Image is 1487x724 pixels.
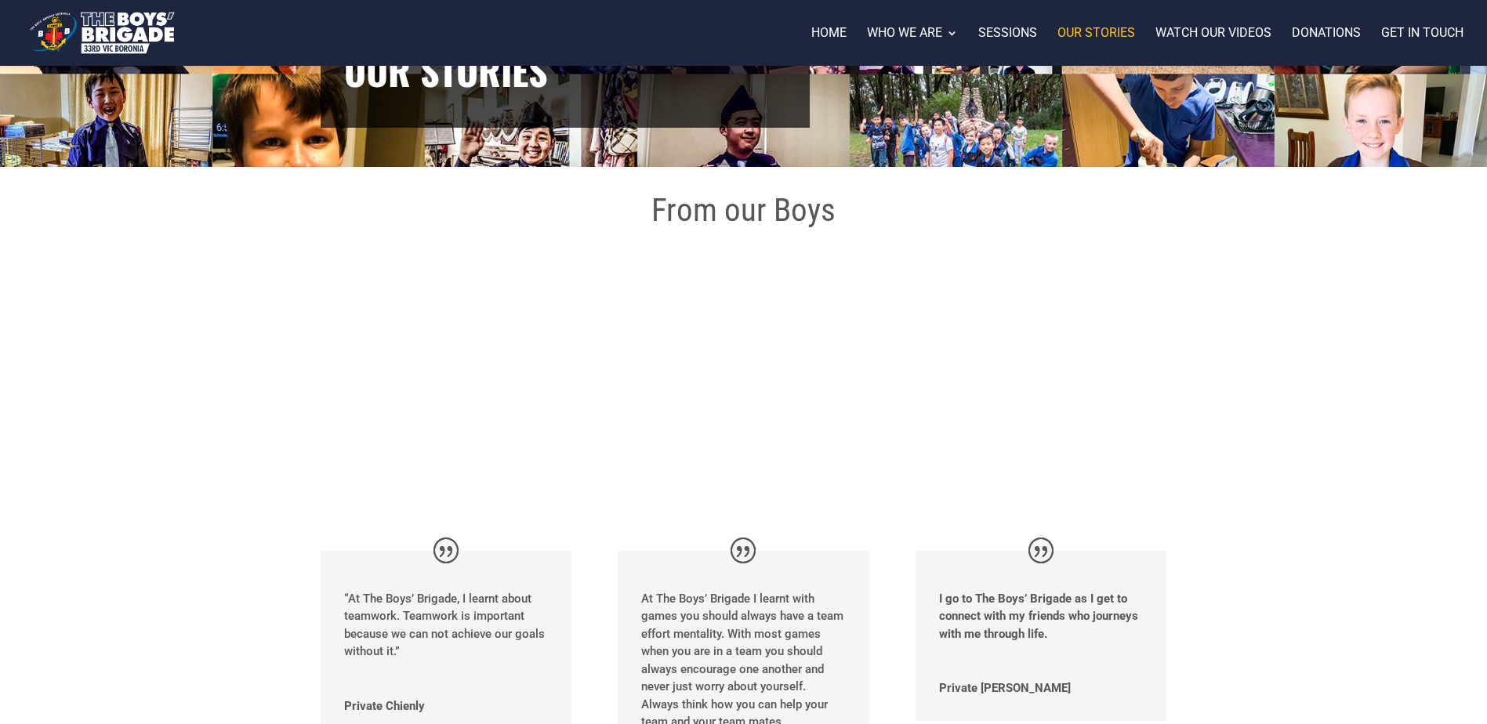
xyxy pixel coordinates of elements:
a: Sessions [978,27,1037,66]
h1: Our Stories [344,44,786,104]
span: Private [PERSON_NAME] [939,679,1143,697]
span: Private Chienly [344,697,548,715]
a: Home [811,27,847,66]
a: Watch our videos [1155,27,1271,66]
a: Donations [1292,27,1361,66]
iframe: Boys' Brigade Testimonial 1 [321,284,720,509]
iframe: Boys' Brigade Testimonial 2 [767,284,1166,509]
h2: From our Boys [344,188,1144,241]
a: Who we are [867,27,958,66]
p: “At The Boys’ Brigade, I learnt about teamwork. Teamwork is important because we can not achieve ... [344,590,548,672]
img: The Boys' Brigade 33rd Vic Boronia [27,8,178,58]
a: Our stories [1057,27,1135,66]
b: I go to The Boys’ Brigade as I get to connect with my friends who journeys with me through life. [939,592,1138,641]
a: Get in touch [1381,27,1463,66]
